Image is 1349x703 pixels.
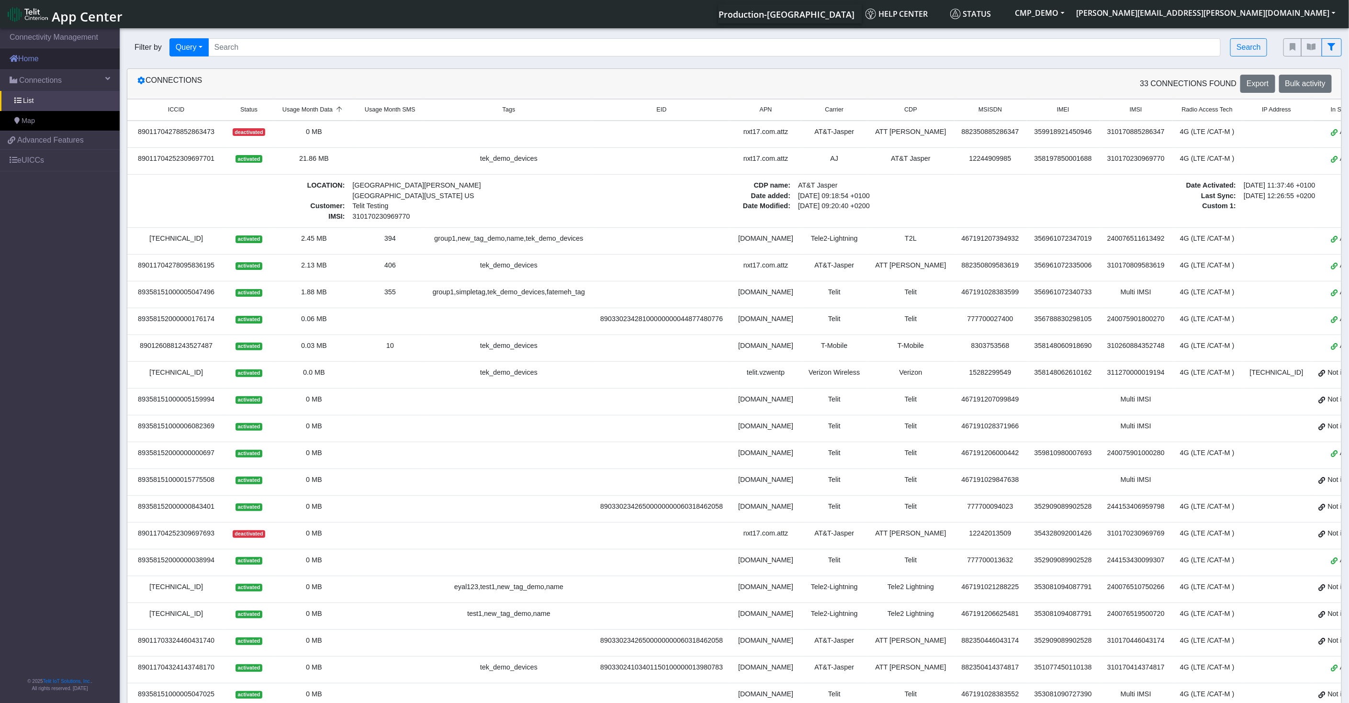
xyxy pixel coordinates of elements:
[807,662,862,673] div: AT&T-Jasper
[1107,449,1165,457] span: 240075901000280
[1024,191,1240,201] span: Last Sync :
[719,9,854,20] span: Production-[GEOGRAPHIC_DATA]
[960,287,1021,298] div: 467191028383599
[950,9,961,19] img: status.svg
[736,260,795,271] div: nxt17.com.attz
[306,636,322,644] span: 0 MB
[736,341,795,351] div: [DOMAIN_NAME]
[866,9,928,19] span: Help center
[1180,449,1235,457] span: 4G (LTE /CAT-M )
[960,528,1021,539] div: 12242013509
[905,690,917,698] span: Telit
[736,528,795,539] div: nxt17.com.attz
[1180,261,1235,269] span: 4G (LTE /CAT-M )
[303,368,325,376] span: 0.0 MB
[1283,38,1342,56] div: fitlers menu
[807,448,862,458] div: Telit
[807,689,862,700] div: Telit
[888,610,934,617] span: Tele2 Lightning
[1033,502,1094,512] div: 352909089902528
[306,502,322,510] span: 0 MB
[352,191,560,201] span: [GEOGRAPHIC_DATA][US_STATE] US
[236,423,262,431] span: activated
[133,341,219,351] div: 8901260881243527487
[807,341,862,351] div: T-Mobile
[960,475,1021,485] div: 467191029847638
[1240,75,1275,93] button: Export
[236,262,262,270] span: activated
[8,7,48,22] img: logo-telit-cinterion-gw-new.png
[306,128,322,135] span: 0 MB
[431,260,587,271] div: tek_demo_devices
[1033,234,1094,244] div: 356961072347019
[1121,395,1151,403] span: Multi IMSI
[960,582,1021,592] div: 467191021288225
[1107,128,1165,135] span: 310170885286347
[1180,610,1235,617] span: 4G (LTE /CAT-M )
[133,127,219,137] div: 89011704278852863473
[960,555,1021,566] div: 777700013632
[236,155,262,163] span: activated
[876,636,946,644] span: ATT [PERSON_NAME]
[133,154,219,164] div: 89011704252309697701
[1140,78,1237,89] span: 33 Connections found
[133,260,219,271] div: 89011704278095836195
[431,287,587,298] div: group1,simpletag,tek_demo_devices,fatemeh_tag
[361,287,419,298] div: 355
[736,154,795,164] div: nxt17.com.attz
[960,260,1021,271] div: 882350809583619
[736,662,795,673] div: [DOMAIN_NAME]
[960,636,1021,646] div: 882350446043174
[1180,556,1235,564] span: 4G (LTE /CAT-M )
[960,314,1021,324] div: 777700027400
[905,395,917,403] span: Telit
[807,475,862,485] div: Telit
[807,154,862,164] div: AJ
[8,4,121,24] a: App Center
[1033,260,1094,271] div: 356961072335006
[348,201,564,212] span: Telit Testing
[1033,689,1094,700] div: 353081090727390
[888,583,934,591] span: Tele2 Lightning
[1033,287,1094,298] div: 356961072340733
[736,475,795,485] div: [DOMAIN_NAME]
[306,395,322,403] span: 0 MB
[236,289,262,297] span: activated
[905,422,917,430] span: Telit
[1285,79,1326,88] span: Bulk activity
[431,368,587,378] div: tek_demo_devices
[736,448,795,458] div: [DOMAIN_NAME]
[736,314,795,324] div: [DOMAIN_NAME]
[807,555,862,566] div: Telit
[1033,368,1094,378] div: 358148062610162
[1033,341,1094,351] div: 358148060918690
[431,609,587,619] div: test1,new_tag_demo,name
[807,582,862,592] div: Tele2-Lightning
[1230,38,1267,56] button: Search
[43,679,91,684] a: Telit IoT Solutions, Inc.
[736,636,795,646] div: [DOMAIN_NAME]
[960,368,1021,378] div: 15282299549
[1057,105,1069,114] span: IMEI
[794,191,1010,201] span: [DATE] 09:18:54 +0100
[960,127,1021,137] div: 882350885286347
[1107,663,1165,671] span: 310170414374817
[236,369,262,377] span: activated
[598,636,725,646] div: 89033023426500000000060318462058
[1130,105,1142,114] span: IMSI
[1107,155,1165,162] span: 310170230969770
[306,529,322,537] span: 0 MB
[236,611,262,618] span: activated
[807,314,862,324] div: Telit
[1033,127,1094,137] div: 359918921450946
[905,476,917,483] span: Telit
[807,421,862,432] div: Telit
[306,449,322,457] span: 0 MB
[1070,4,1341,22] button: [PERSON_NAME][EMAIL_ADDRESS][PERSON_NAME][DOMAIN_NAME]
[1107,342,1165,349] span: 310260884352748
[905,502,917,510] span: Telit
[657,105,667,114] span: EID
[236,450,262,458] span: activated
[301,315,327,323] span: 0.06 MB
[807,234,862,244] div: Tele2-Lightning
